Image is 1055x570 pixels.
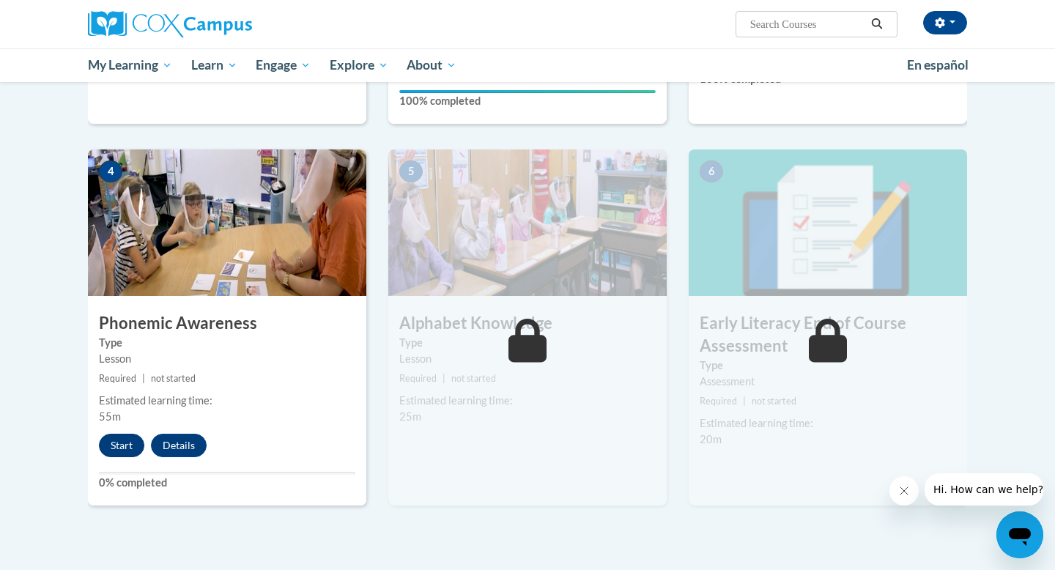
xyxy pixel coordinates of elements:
span: 25m [399,410,421,423]
label: Type [399,335,656,351]
div: Estimated learning time: [99,393,355,409]
span: Required [99,373,136,384]
div: Main menu [66,48,989,82]
span: Required [700,396,737,407]
div: Estimated learning time: [700,415,956,432]
button: Search [866,15,888,33]
input: Search Courses [749,15,866,33]
button: Start [99,434,144,457]
iframe: Button to launch messaging window [996,511,1043,558]
span: Engage [256,56,311,74]
span: | [443,373,445,384]
a: Learn [182,48,247,82]
img: Course Image [88,149,366,296]
h3: Alphabet Knowledge [388,312,667,335]
button: Details [151,434,207,457]
span: | [743,396,746,407]
button: Account Settings [923,11,967,34]
div: Lesson [399,351,656,367]
span: | [142,373,145,384]
div: Lesson [99,351,355,367]
img: Course Image [388,149,667,296]
span: En español [907,57,969,73]
span: Required [399,373,437,384]
span: not started [151,373,196,384]
iframe: Close message [889,476,919,506]
a: About [398,48,467,82]
div: Estimated learning time: [399,393,656,409]
span: not started [451,373,496,384]
span: not started [752,396,796,407]
h3: Early Literacy End of Course Assessment [689,312,967,358]
a: My Learning [78,48,182,82]
span: 20m [700,433,722,445]
label: 0% completed [99,475,355,491]
label: 100% completed [399,93,656,109]
div: Assessment [700,374,956,390]
a: Cox Campus [88,11,366,37]
span: My Learning [88,56,172,74]
label: Type [99,335,355,351]
a: Engage [246,48,320,82]
span: Learn [191,56,237,74]
a: En español [897,50,978,81]
span: 4 [99,160,122,182]
h3: Phonemic Awareness [88,312,366,335]
iframe: Message from company [925,473,1043,506]
span: 55m [99,410,121,423]
span: 6 [700,160,723,182]
img: Course Image [689,149,967,296]
label: Type [700,358,956,374]
span: About [407,56,456,74]
div: Your progress [399,90,656,93]
a: Explore [320,48,398,82]
span: Explore [330,56,388,74]
span: 5 [399,160,423,182]
img: Cox Campus [88,11,252,37]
